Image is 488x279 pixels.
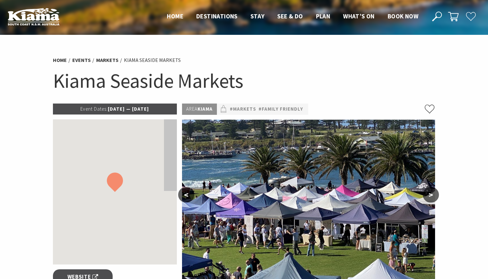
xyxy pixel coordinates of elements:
[250,12,265,20] span: Stay
[8,8,59,25] img: Kiama Logo
[343,12,375,20] span: What’s On
[53,57,67,64] a: Home
[277,12,303,20] span: See & Do
[423,187,439,203] button: >
[316,12,330,20] span: Plan
[196,12,238,20] span: Destinations
[53,68,435,94] h1: Kiama Seaside Markets
[80,106,108,112] span: Event Dates:
[53,104,177,115] p: [DATE] — [DATE]
[186,106,198,112] span: Area
[182,104,217,115] p: Kiama
[259,105,303,113] a: #Family Friendly
[167,12,183,20] span: Home
[72,57,91,64] a: Events
[388,12,418,20] span: Book now
[230,105,256,113] a: #Markets
[160,11,425,22] nav: Main Menu
[178,187,194,203] button: <
[96,57,118,64] a: Markets
[124,56,181,65] li: Kiama Seaside Markets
